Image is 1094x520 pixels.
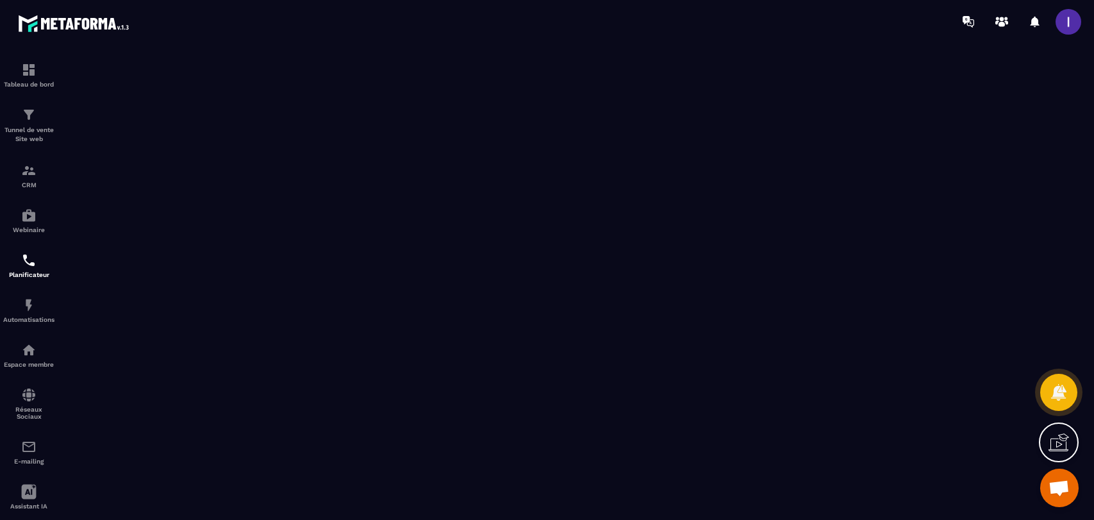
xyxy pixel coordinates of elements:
p: Automatisations [3,316,54,323]
a: automationsautomationsEspace membre [3,333,54,378]
a: automationsautomationsWebinaire [3,198,54,243]
p: CRM [3,181,54,189]
img: automations [21,208,37,223]
a: formationformationCRM [3,153,54,198]
img: social-network [21,387,37,403]
img: formation [21,107,37,122]
p: Tunnel de vente Site web [3,126,54,144]
a: automationsautomationsAutomatisations [3,288,54,333]
a: schedulerschedulerPlanificateur [3,243,54,288]
img: automations [21,298,37,313]
a: emailemailE-mailing [3,430,54,474]
img: automations [21,342,37,358]
img: formation [21,62,37,78]
img: email [21,439,37,455]
p: Tableau de bord [3,81,54,88]
p: Assistant IA [3,503,54,510]
a: Assistant IA [3,474,54,519]
img: scheduler [21,253,37,268]
p: Planificateur [3,271,54,278]
p: E-mailing [3,458,54,465]
a: formationformationTableau de bord [3,53,54,97]
img: formation [21,163,37,178]
p: Espace membre [3,361,54,368]
a: social-networksocial-networkRéseaux Sociaux [3,378,54,430]
div: Ouvrir le chat [1040,469,1079,507]
a: formationformationTunnel de vente Site web [3,97,54,153]
p: Réseaux Sociaux [3,406,54,420]
p: Webinaire [3,226,54,233]
img: logo [18,12,133,35]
